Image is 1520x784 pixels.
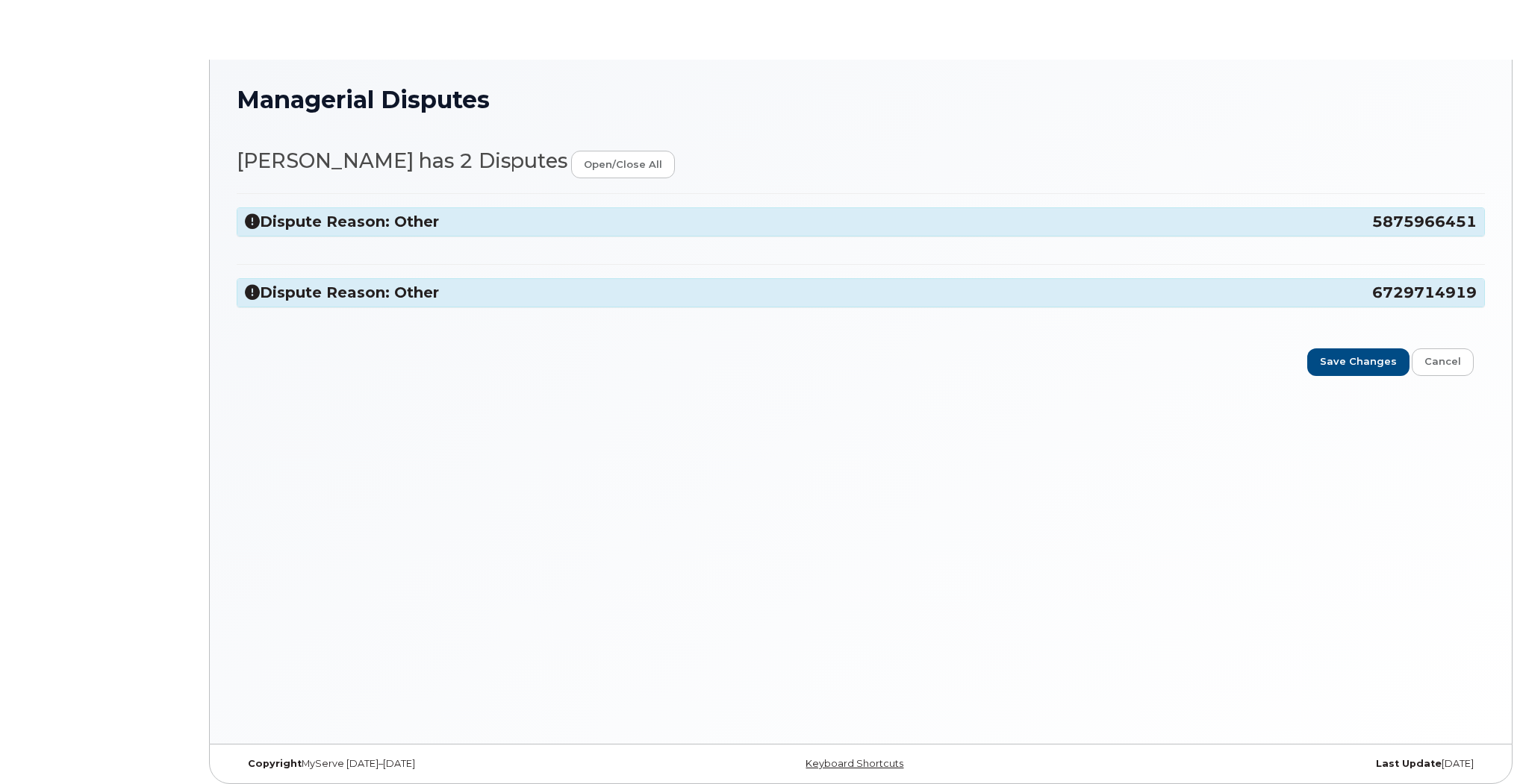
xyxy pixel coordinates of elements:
[245,283,1477,303] h3: Dispute Reason: Other
[1372,212,1477,232] span: 5875966451
[1376,758,1442,769] strong: Last Update
[237,758,652,770] div: MyServe [DATE]–[DATE]
[245,212,1477,232] h3: Dispute Reason: Other
[237,150,1485,178] h2: [PERSON_NAME] has 2 Disputes
[1412,348,1474,376] a: Cancel
[1069,758,1485,770] div: [DATE]
[571,151,675,178] a: open/close all
[1307,348,1410,376] input: Save Changes
[1372,283,1477,303] span: 6729714919
[237,87,1485,113] h1: Managerial Disputes
[248,758,302,769] strong: Copyright
[806,758,903,769] a: Keyboard Shortcuts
